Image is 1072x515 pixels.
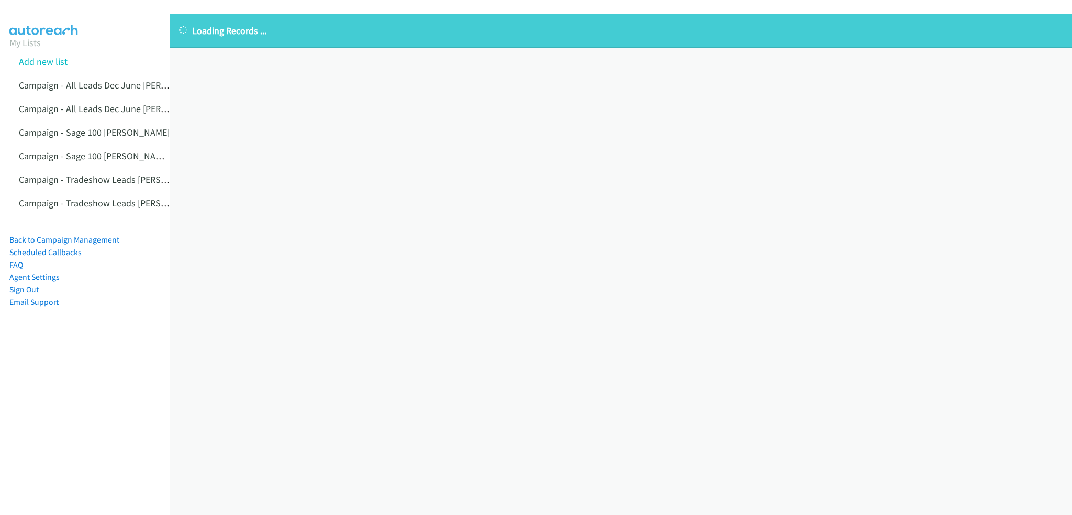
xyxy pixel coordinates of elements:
[19,126,170,138] a: Campaign - Sage 100 [PERSON_NAME]
[179,24,1063,38] p: Loading Records ...
[19,150,200,162] a: Campaign - Sage 100 [PERSON_NAME] Cloned
[9,37,41,49] a: My Lists
[19,103,239,115] a: Campaign - All Leads Dec June [PERSON_NAME] Cloned
[19,197,234,209] a: Campaign - Tradeshow Leads [PERSON_NAME] Cloned
[9,260,23,270] a: FAQ
[9,272,60,282] a: Agent Settings
[19,79,209,91] a: Campaign - All Leads Dec June [PERSON_NAME]
[9,235,119,245] a: Back to Campaign Management
[19,56,68,68] a: Add new list
[19,173,204,185] a: Campaign - Tradeshow Leads [PERSON_NAME]
[9,247,82,257] a: Scheduled Callbacks
[9,284,39,294] a: Sign Out
[9,297,59,307] a: Email Support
